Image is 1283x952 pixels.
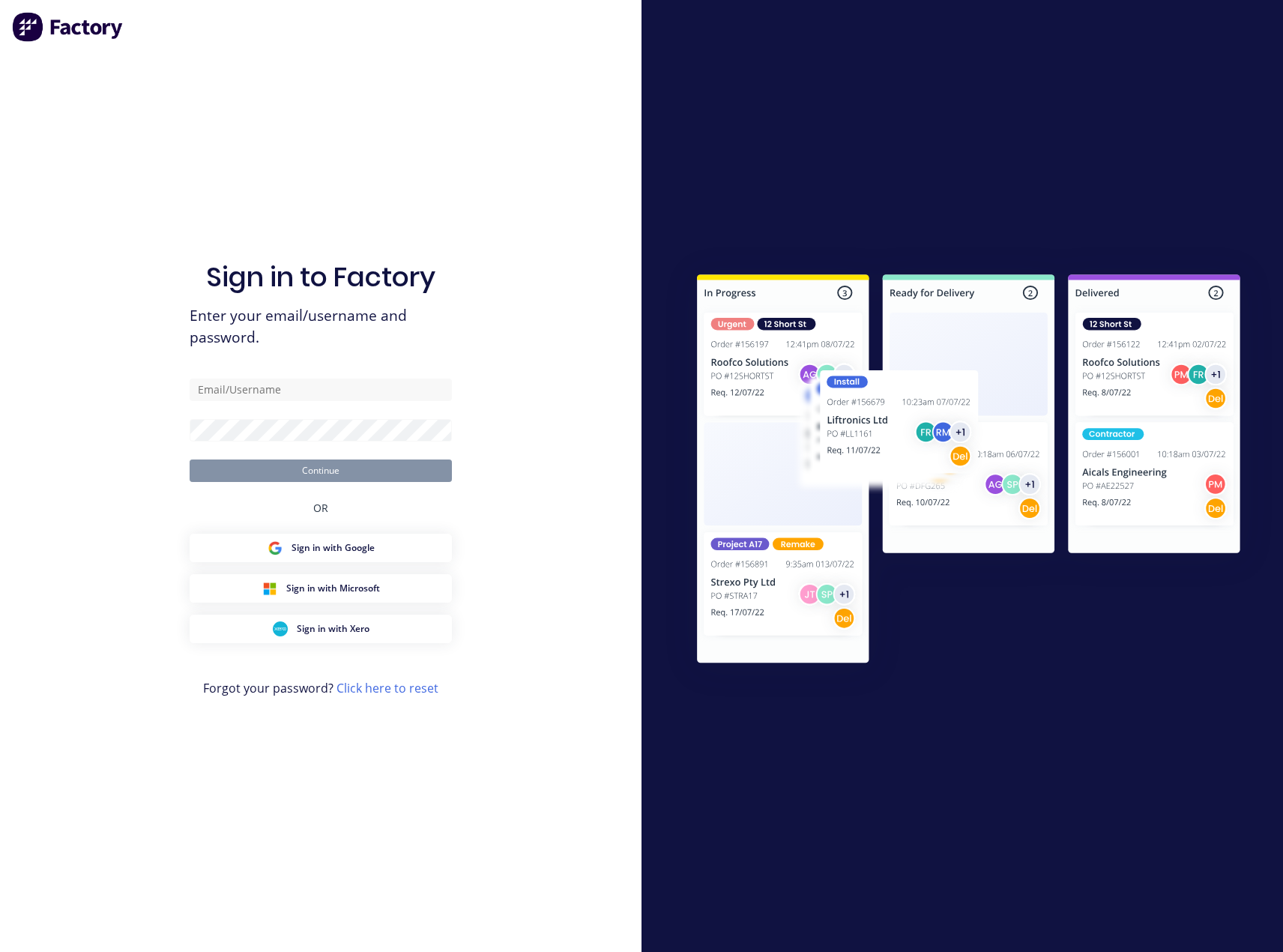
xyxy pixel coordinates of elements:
button: Xero Sign inSign in with Xero [190,615,452,643]
img: Factory [12,12,124,42]
span: Sign in with Microsoft [286,582,380,595]
button: Microsoft Sign inSign in with Microsoft [190,574,452,603]
span: Sign in with Xero [297,622,369,636]
h1: Sign in to Factory [206,261,435,293]
span: Sign in with Google [292,541,375,555]
button: Google Sign inSign in with Google [190,534,452,562]
button: Continue [190,460,452,482]
a: Click here to reset [336,680,438,696]
img: Sign in [664,244,1273,699]
img: Microsoft Sign in [262,581,277,596]
span: Enter your email/username and password. [190,305,452,349]
span: Forgot your password? [203,679,438,697]
img: Xero Sign in [273,621,288,636]
div: OR [313,482,328,534]
img: Google Sign in [268,540,283,555]
input: Email/Username [190,379,452,401]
